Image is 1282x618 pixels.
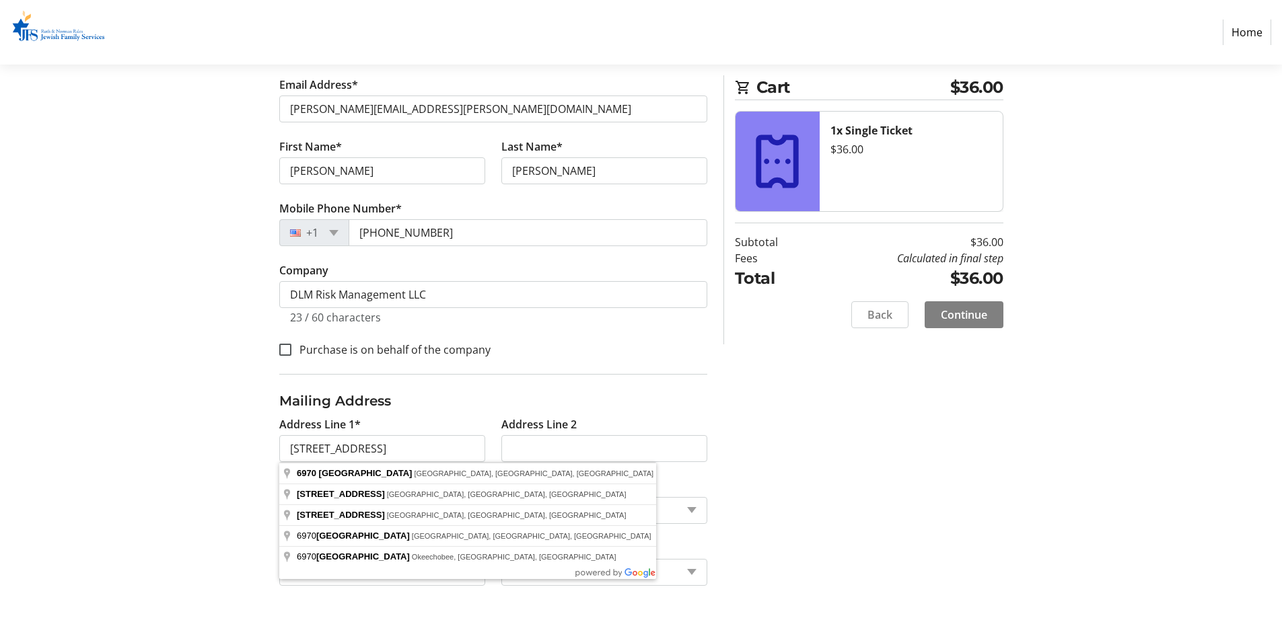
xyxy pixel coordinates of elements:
span: [GEOGRAPHIC_DATA] [316,551,410,562]
span: [GEOGRAPHIC_DATA], [GEOGRAPHIC_DATA], [GEOGRAPHIC_DATA] [387,490,627,498]
span: Back [867,307,892,323]
span: 6970 [297,468,316,478]
img: Ruth & Norman Rales Jewish Family Services's Logo [11,5,106,59]
span: 6970 [297,531,412,541]
label: Email Address* [279,77,358,93]
span: [GEOGRAPHIC_DATA] [319,468,413,478]
span: Okeechobee, [GEOGRAPHIC_DATA], [GEOGRAPHIC_DATA] [412,553,616,561]
label: Last Name* [501,139,563,155]
input: Address [279,435,485,462]
span: [GEOGRAPHIC_DATA], [GEOGRAPHIC_DATA], [GEOGRAPHIC_DATA] [387,511,627,519]
span: $36.00 [950,75,1003,100]
label: Address Line 1* [279,416,361,432]
td: Fees [735,250,812,266]
span: [GEOGRAPHIC_DATA] [316,531,410,541]
span: Continue [941,307,987,323]
strong: 1x Single Ticket [830,123,913,138]
td: $36.00 [812,234,1003,250]
tr-character-limit: 23 / 60 characters [290,310,381,325]
span: [GEOGRAPHIC_DATA], [GEOGRAPHIC_DATA], [GEOGRAPHIC_DATA] [414,469,653,477]
label: Address Line 2 [501,416,577,432]
div: $36.00 [830,141,992,157]
td: $36.00 [812,266,1003,291]
span: [STREET_ADDRESS] [297,489,385,499]
h3: Mailing Address [279,391,707,411]
span: [STREET_ADDRESS] [297,510,385,520]
a: Home [1223,20,1271,45]
input: (201) 555-0123 [349,219,707,246]
label: Mobile Phone Number* [279,200,402,217]
span: 6970 [297,551,412,562]
label: First Name* [279,139,342,155]
span: Cart [756,75,950,100]
td: Calculated in final step [812,250,1003,266]
button: Back [851,301,909,328]
button: Continue [925,301,1003,328]
td: Total [735,266,812,291]
td: Subtotal [735,234,812,250]
label: Purchase is on behalf of the company [291,342,491,358]
span: [GEOGRAPHIC_DATA], [GEOGRAPHIC_DATA], [GEOGRAPHIC_DATA] [412,532,651,540]
label: Company [279,262,328,278]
